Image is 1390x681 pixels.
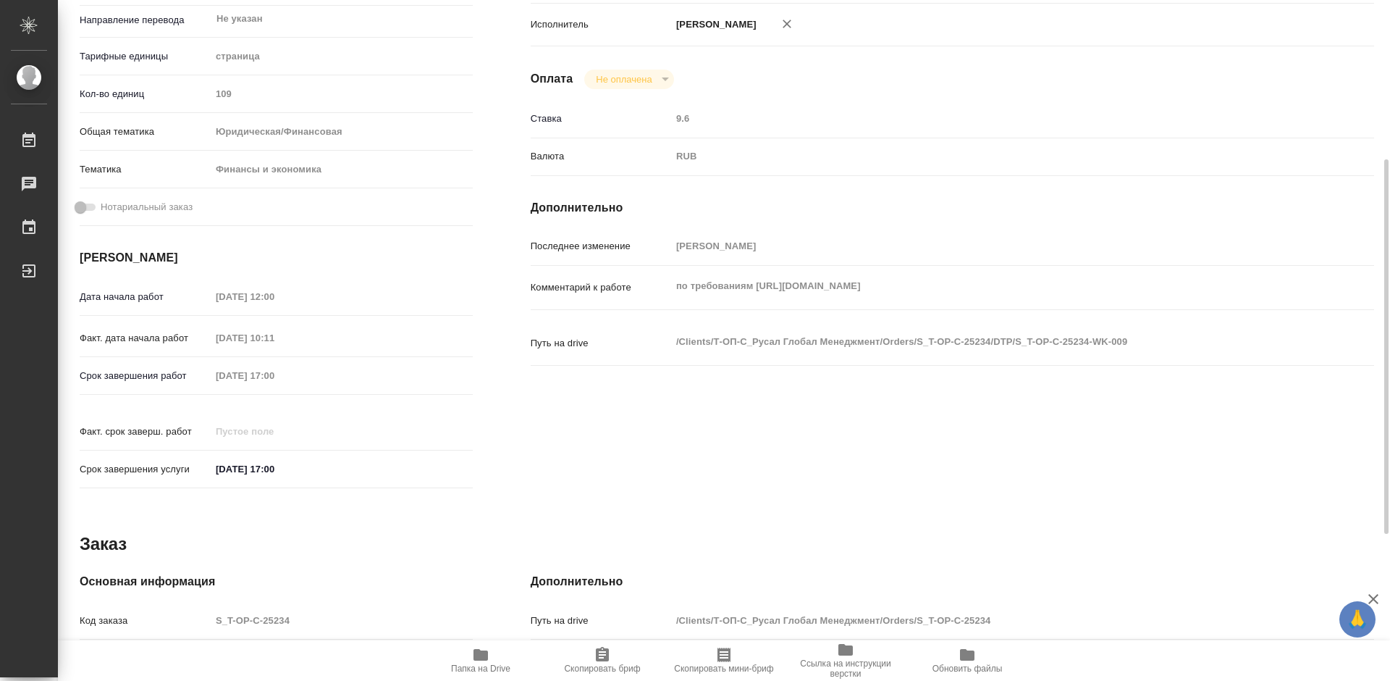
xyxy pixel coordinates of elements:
div: страница [211,44,473,69]
span: Нотариальный заказ [101,200,193,214]
p: Факт. дата начала работ [80,331,211,346]
p: Путь на drive [531,614,671,628]
button: Не оплачена [591,73,656,85]
input: Пустое поле [211,365,337,386]
p: Кол-во единиц [80,87,211,101]
input: Пустое поле [671,108,1304,129]
div: Финансы и экономика [211,157,473,182]
span: Папка на Drive [451,664,510,674]
p: Код заказа [80,614,211,628]
h2: Заказ [80,532,127,556]
input: Пустое поле [211,286,337,307]
input: Пустое поле [211,327,337,348]
button: 🙏 [1339,601,1376,638]
input: ✎ Введи что-нибудь [211,459,337,480]
div: Юридическая/Финансовая [211,120,473,144]
button: Удалить исполнителя [771,8,803,40]
div: Не оплачена [584,70,673,89]
h4: Дополнительно [531,199,1374,217]
span: Обновить файлы [932,664,1003,674]
p: Валюта [531,149,671,164]
p: [PERSON_NAME] [671,17,757,32]
p: Комментарий к работе [531,280,671,295]
h4: [PERSON_NAME] [80,249,473,267]
button: Обновить файлы [906,640,1028,681]
p: Путь на drive [531,336,671,351]
span: Ссылка на инструкции верстки [793,659,898,679]
p: Ставка [531,112,671,126]
input: Пустое поле [671,235,1304,256]
input: Пустое поле [211,610,473,631]
button: Папка на Drive [420,640,542,681]
p: Последнее изменение [531,239,671,254]
h4: Оплата [531,70,573,88]
textarea: /Clients/Т-ОП-С_Русал Глобал Менеджмент/Orders/S_T-OP-C-25234/DTP/S_T-OP-C-25234-WK-009 [671,330,1304,354]
button: Скопировать бриф [542,640,663,681]
span: Скопировать мини-бриф [674,664,773,674]
input: Пустое поле [211,421,337,442]
p: Общая тематика [80,125,211,139]
p: Тарифные единицы [80,49,211,64]
p: Исполнитель [531,17,671,32]
input: Пустое поле [671,610,1304,631]
p: Дата начала работ [80,290,211,304]
p: Направление перевода [80,13,211,28]
button: Ссылка на инструкции верстки [785,640,906,681]
p: Срок завершения услуги [80,462,211,477]
p: Срок завершения работ [80,369,211,383]
div: RUB [671,144,1304,169]
p: Тематика [80,162,211,177]
span: Скопировать бриф [564,664,640,674]
h4: Дополнительно [531,573,1374,590]
h4: Основная информация [80,573,473,590]
p: Факт. срок заверш. работ [80,425,211,439]
span: 🙏 [1345,604,1370,635]
textarea: по требованиям [URL][DOMAIN_NAME] [671,274,1304,298]
input: Пустое поле [211,83,473,104]
button: Скопировать мини-бриф [663,640,785,681]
